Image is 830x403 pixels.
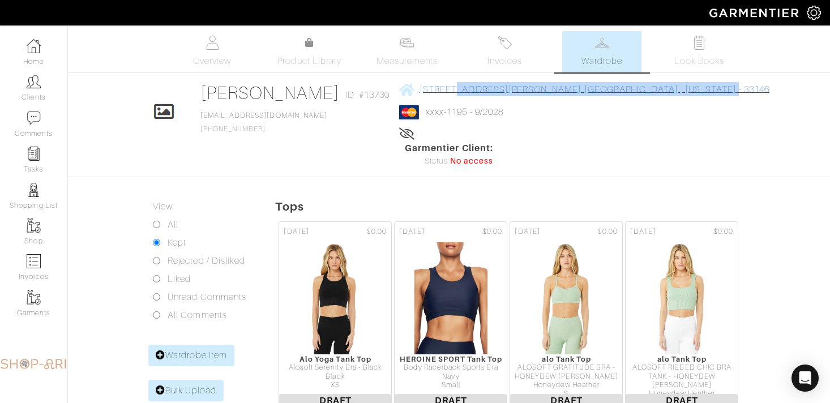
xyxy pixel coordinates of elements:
div: Honeydew Heather [626,389,738,398]
a: Wardrobe [562,31,641,72]
img: comment-icon-a0a6a9ef722e966f86d9cbdc48e553b5cf19dbc54f86b18d962a5391bc8f6eb6.png [27,111,41,125]
img: mastercard-2c98a0d54659f76b027c6839bea21931c3e23d06ea5b2b5660056f2e14d2f154.png [399,105,419,119]
img: 9DTW9TLHP5ffuar6A7dUkzUv [297,242,373,355]
label: Liked [168,272,191,286]
div: Honeydew Heather [510,381,622,389]
span: Garmentier Client: [405,142,493,155]
span: Invoices [487,54,522,68]
div: Body Racerback Sports Bra [395,363,507,372]
div: Black [279,372,391,381]
span: Wardrobe [581,54,622,68]
span: $0.00 [713,226,733,237]
span: [PHONE_NUMBER] [200,112,327,133]
a: Product Library [270,36,349,68]
div: Small [395,381,507,389]
div: HEROINE SPORT Tank Top [395,355,507,363]
span: $0.00 [367,226,387,237]
span: [DATE] [630,226,655,237]
span: ID: #13730 [345,88,390,102]
img: garments-icon-b7da505a4dc4fd61783c78ac3ca0ef83fa9d6f193b1c9dc38574b1d14d53ca28.png [27,290,41,305]
span: Look Books [674,54,725,68]
img: P5ME3AbpYKQxG28HtueL3ZWx [528,242,604,355]
div: ALOSOFT GRATITUDE BRA - HONEYDEW [PERSON_NAME] [510,363,622,381]
span: $0.00 [598,226,618,237]
img: todo-9ac3debb85659649dc8f770b8b6100bb5dab4b48dedcbae339e5042a72dfd3cc.svg [692,36,707,50]
a: xxxx-1195 - 9/2028 [426,107,503,117]
div: Open Intercom Messenger [792,365,819,392]
span: $0.00 [482,226,502,237]
div: S [510,389,622,398]
div: alo Tank Top [626,355,738,363]
span: [STREET_ADDRESS][PERSON_NAME] [GEOGRAPHIC_DATA] , [US_STATE] - 33146 [420,84,769,95]
a: [EMAIL_ADDRESS][DOMAIN_NAME] [200,112,327,119]
h5: Tops [275,200,830,213]
img: inmvkLGBYxat55vj7uskzFTL [414,242,488,355]
img: orders-27d20c2124de7fd6de4e0e44c1d41de31381a507db9b33961299e4e07d508b8c.svg [498,36,512,50]
a: Bulk Upload [148,380,224,401]
a: Measurements [367,31,447,72]
label: Rejected / Disliked [168,254,245,268]
span: [DATE] [284,226,309,237]
img: measurements-466bbee1fd09ba9460f595b01e5d73f9e2bff037440d3c8f018324cb6cdf7a4a.svg [400,36,414,50]
a: Overview [173,31,252,72]
a: Wardrobe Item [148,345,234,366]
label: Kept [168,236,186,250]
span: [DATE] [399,226,424,237]
img: basicinfo-40fd8af6dae0f16599ec9e87c0ef1c0a1fdea2edbe929e3d69a839185d80c458.svg [205,36,219,50]
img: wardrobe-487a4870c1b7c33e795ec22d11cfc2ed9d08956e64fb3008fe2437562e282088.svg [595,36,609,50]
label: Unread Comments [168,290,246,304]
span: Measurements [377,54,438,68]
img: garmentier-logo-header-white-b43fb05a5012e4ada735d5af1a66efaba907eab6374d6393d1fbf88cb4ef424d.png [704,3,807,23]
a: Invoices [465,31,544,72]
div: Navy [395,372,507,381]
div: Alosoft Serenity Bra - Black [279,363,391,372]
label: All [168,218,178,231]
div: ALOSOFT RIBBED CHIC BRA TANK - HONEYDEW [PERSON_NAME] [626,363,738,389]
a: [PERSON_NAME] [200,83,340,103]
a: [STREET_ADDRESS][PERSON_NAME] [GEOGRAPHIC_DATA] , [US_STATE] - 33146 [399,82,769,96]
a: Look Books [660,31,739,72]
label: All Comments [168,308,227,322]
img: dashboard-icon-dbcd8f5a0b271acd01030246c82b418ddd0df26cd7fceb0bd07c9910d44c42f6.png [27,39,41,53]
span: No access [450,155,493,168]
div: XS [279,381,391,389]
img: orders-icon-0abe47150d42831381b5fb84f609e132dff9fe21cb692f30cb5eec754e2cba89.png [27,254,41,268]
label: View: [153,200,174,213]
div: Status: [405,155,493,168]
span: [DATE] [515,226,540,237]
img: stylists-icon-eb353228a002819b7ec25b43dbf5f0378dd9e0616d9560372ff212230b889e62.png [27,183,41,197]
img: gear-icon-white-bd11855cb880d31180b6d7d6211b90ccbf57a29d726f0c71d8c61bd08dd39cc2.png [807,6,821,20]
img: clients-icon-6bae9207a08558b7cb47a8932f037763ab4055f8c8b6bfacd5dc20c3e0201464.png [27,75,41,89]
span: Overview [193,54,231,68]
span: Product Library [277,54,341,68]
div: Alo Yoga Tank Top [279,355,391,363]
img: UyLYwbvQsWKdfGtzJNSCiqCX [644,242,720,355]
img: garments-icon-b7da505a4dc4fd61783c78ac3ca0ef83fa9d6f193b1c9dc38574b1d14d53ca28.png [27,218,41,233]
div: alo Tank Top [510,355,622,363]
img: reminder-icon-8004d30b9f0a5d33ae49ab947aed9ed385cf756f9e5892f1edd6e32f2345188e.png [27,147,41,161]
